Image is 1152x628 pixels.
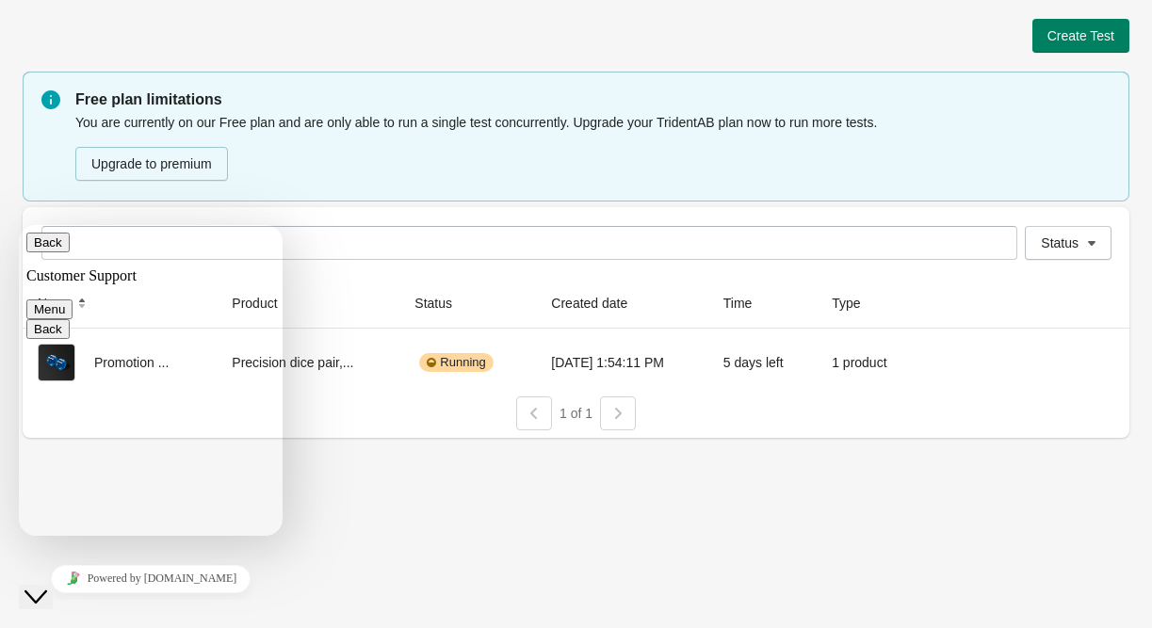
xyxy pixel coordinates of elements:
button: Time [716,286,779,320]
button: Status [407,286,479,320]
div: 5 days left [723,344,802,381]
button: Upgrade to premium [75,147,228,181]
div: You are currently on our Free plan and are only able to run a single test concurrently. Upgrade y... [75,111,1111,183]
iframe: chat widget [19,225,283,536]
span: Status [1041,235,1079,250]
span: 1 of 1 [560,406,592,421]
button: Create Test [1032,19,1129,53]
iframe: chat widget [19,557,283,600]
iframe: chat widget [19,553,79,609]
div: Running [419,353,493,372]
p: Free plan limitations [75,89,1111,111]
button: Created date [544,286,654,320]
div: 1 product [832,344,904,381]
button: Status [1025,226,1111,260]
div: Precision dice pair,... [232,344,384,381]
button: Type [824,286,886,320]
div: [DATE] 1:54:11 PM [551,344,692,381]
span: Create Test [1047,28,1114,43]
